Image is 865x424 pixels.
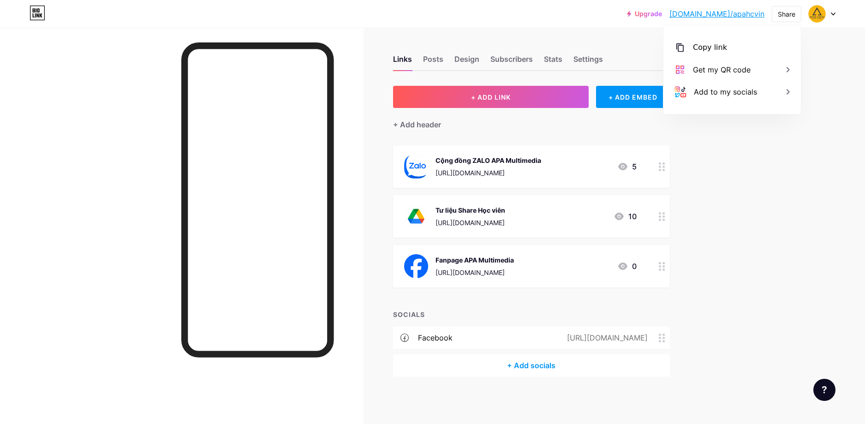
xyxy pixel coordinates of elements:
[573,54,603,70] div: Settings
[614,211,637,222] div: 10
[435,168,541,178] div: [URL][DOMAIN_NAME]
[435,155,541,165] div: Cộng đồng ZALO APA Multimedia
[435,218,505,227] div: [URL][DOMAIN_NAME]
[393,310,670,319] div: SOCIALS
[393,354,670,376] div: + Add socials
[617,161,637,172] div: 5
[404,204,428,228] img: Tư liệu Share Học viên
[404,254,428,278] img: Fanpage APA Multimedia
[693,42,727,53] div: Copy link
[393,86,589,108] button: + ADD LINK
[471,93,511,101] span: + ADD LINK
[808,5,826,23] img: APA Học viên
[393,54,412,70] div: Links
[435,255,514,265] div: Fanpage APA Multimedia
[778,9,795,19] div: Share
[454,54,479,70] div: Design
[693,64,751,75] div: Get my QR code
[596,86,669,108] div: + ADD EMBED
[552,332,659,343] div: [URL][DOMAIN_NAME]
[627,10,662,18] a: Upgrade
[404,155,428,179] img: Cộng đồng ZALO APA Multimedia
[669,8,764,19] a: [DOMAIN_NAME]/apahcvin
[418,332,453,343] div: facebook
[393,119,441,130] div: + Add header
[544,54,562,70] div: Stats
[490,54,533,70] div: Subscribers
[423,54,443,70] div: Posts
[617,261,637,272] div: 0
[694,86,757,97] div: Add to my socials
[435,268,514,277] div: [URL][DOMAIN_NAME]
[435,205,505,215] div: Tư liệu Share Học viên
